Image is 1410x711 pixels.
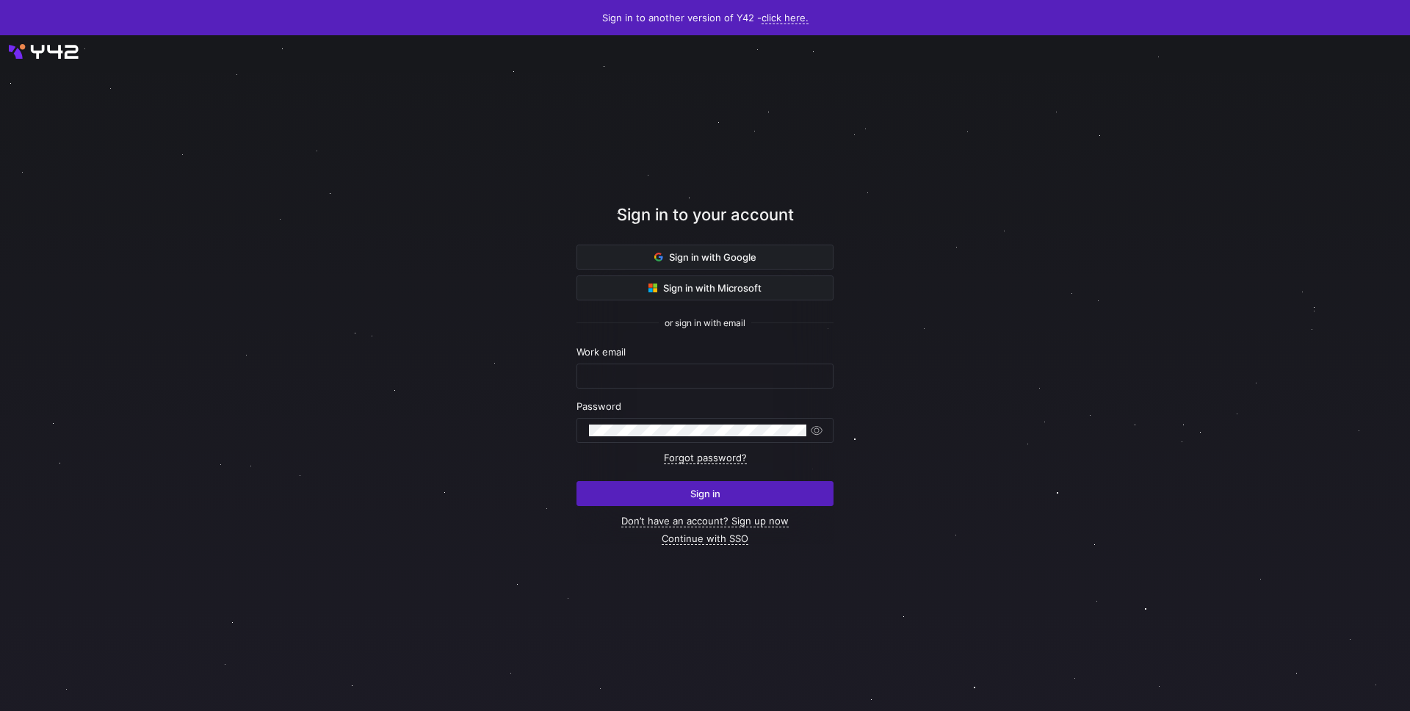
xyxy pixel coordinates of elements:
[664,452,747,464] a: Forgot password?
[621,515,789,527] a: Don’t have an account? Sign up now
[576,400,621,412] span: Password
[690,488,720,499] span: Sign in
[576,275,834,300] button: Sign in with Microsoft
[576,346,626,358] span: Work email
[762,12,809,24] a: click here.
[654,251,756,263] span: Sign in with Google
[576,481,834,506] button: Sign in
[576,203,834,245] div: Sign in to your account
[662,533,748,545] a: Continue with SSO
[576,245,834,270] button: Sign in with Google
[665,318,745,328] span: or sign in with email
[648,282,762,294] span: Sign in with Microsoft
